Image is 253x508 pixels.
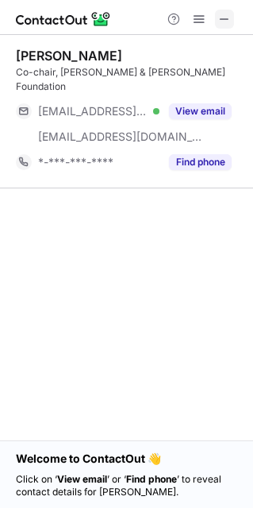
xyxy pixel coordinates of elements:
[57,473,107,485] strong: View email
[16,451,237,467] h1: Welcome to ContactOut 👋
[169,103,232,119] button: Reveal Button
[38,130,203,144] span: [EMAIL_ADDRESS][DOMAIN_NAME]
[169,154,232,170] button: Reveal Button
[38,104,148,118] span: [EMAIL_ADDRESS][DOMAIN_NAME]
[16,48,122,64] div: [PERSON_NAME]
[126,473,177,485] strong: Find phone
[16,10,111,29] img: ContactOut v5.3.10
[16,65,243,94] div: Co-chair, [PERSON_NAME] & [PERSON_NAME] Foundation
[16,473,237,498] p: Click on ‘ ’ or ‘ ’ to reveal contact details for [PERSON_NAME].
